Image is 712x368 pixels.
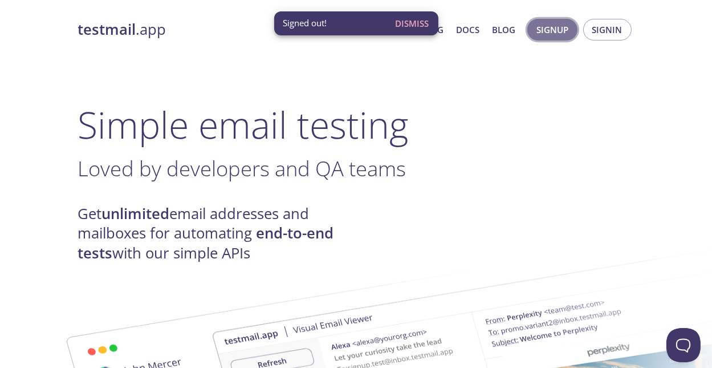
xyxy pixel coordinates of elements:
strong: testmail [78,19,136,39]
a: Docs [456,22,479,37]
h1: Simple email testing [78,103,634,147]
strong: end-to-end tests [78,223,334,262]
a: Blog [492,22,515,37]
span: Signup [536,22,568,37]
span: Signin [592,22,623,37]
button: Dismiss [391,13,434,34]
a: testmail.app [78,20,346,39]
strong: unlimited [102,204,170,224]
iframe: Help Scout Beacon - Open [666,328,701,362]
span: Dismiss [396,16,429,31]
span: Loved by developers and QA teams [78,154,406,183]
h4: Get email addresses and mailboxes for automating with our simple APIs [78,204,356,263]
span: Signed out! [283,17,327,29]
button: Signin [583,19,632,41]
button: Signup [527,19,577,41]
